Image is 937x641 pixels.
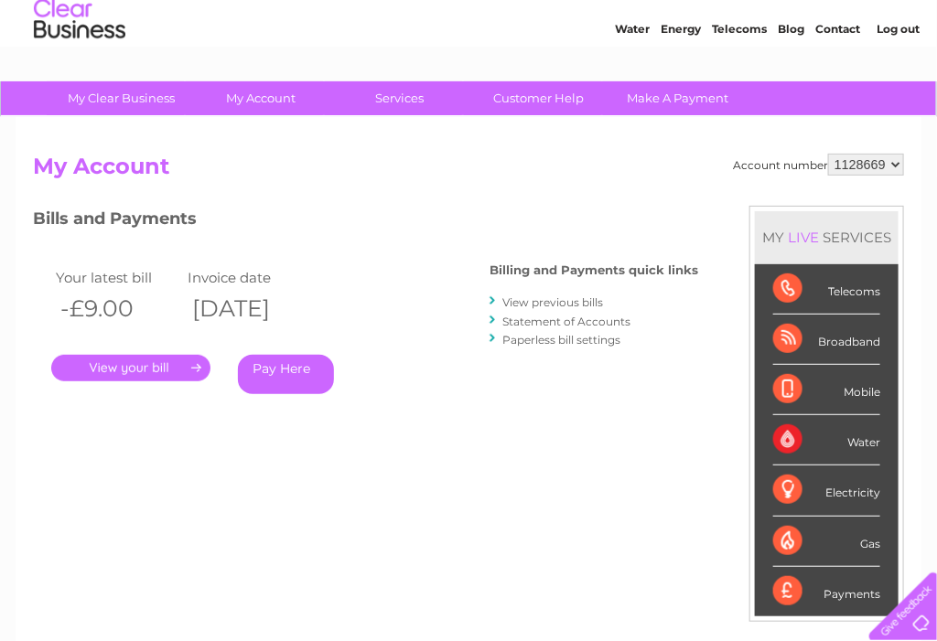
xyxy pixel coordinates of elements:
a: Services [325,81,476,115]
a: Energy [661,78,701,91]
a: Customer Help [464,81,615,115]
a: View previous bills [502,295,603,309]
a: Contact [815,78,860,91]
h4: Billing and Payments quick links [490,263,698,277]
a: Paperless bill settings [502,333,620,347]
th: [DATE] [183,290,315,327]
a: Make A Payment [603,81,754,115]
div: Electricity [773,465,880,516]
a: My Clear Business [47,81,198,115]
div: Payments [773,567,880,616]
th: -£9.00 [51,290,183,327]
h2: My Account [33,154,904,188]
div: LIVE [784,229,823,246]
td: Invoice date [183,265,315,290]
h3: Bills and Payments [33,206,698,238]
a: Blog [778,78,804,91]
div: Mobile [773,365,880,415]
div: Account number [733,154,904,176]
a: My Account [186,81,337,115]
a: Telecoms [712,78,767,91]
a: . [51,355,210,381]
div: Clear Business is a trading name of Verastar Limited (registered in [GEOGRAPHIC_DATA] No. 3667643... [38,10,902,89]
a: 0333 014 3131 [592,9,718,32]
div: MY SERVICES [755,211,899,263]
img: logo.png [33,48,126,103]
a: Water [615,78,650,91]
div: Water [773,415,880,465]
td: Your latest bill [51,265,183,290]
a: Pay Here [238,355,334,394]
div: Telecoms [773,264,880,315]
div: Gas [773,517,880,567]
a: Statement of Accounts [502,315,630,328]
a: Log out [877,78,920,91]
div: Broadband [773,315,880,365]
